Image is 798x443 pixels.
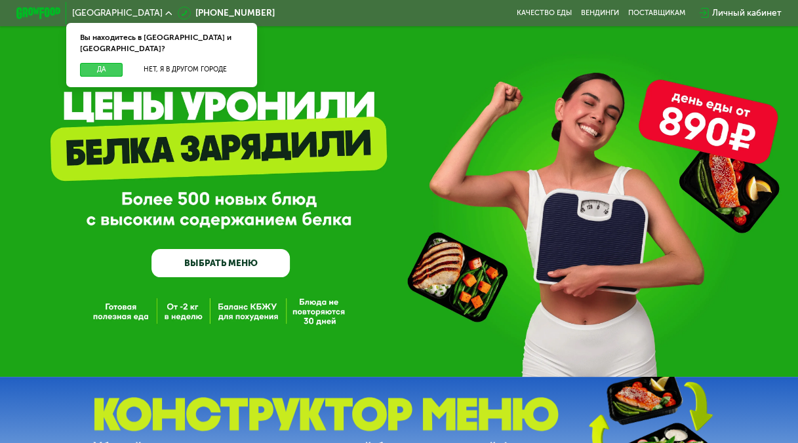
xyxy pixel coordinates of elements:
a: Качество еды [517,9,572,18]
div: поставщикам [628,9,685,18]
span: [GEOGRAPHIC_DATA] [72,9,163,18]
div: Личный кабинет [712,7,782,20]
a: [PHONE_NUMBER] [178,7,275,20]
a: Вендинги [581,9,619,18]
button: Нет, я в другом городе [127,63,244,77]
button: Да [80,63,123,77]
a: ВЫБРАТЬ МЕНЮ [151,249,289,277]
div: Вы находитесь в [GEOGRAPHIC_DATA] и [GEOGRAPHIC_DATA]? [66,23,257,63]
